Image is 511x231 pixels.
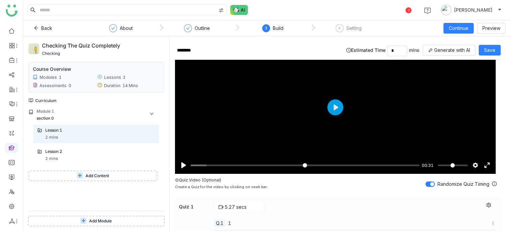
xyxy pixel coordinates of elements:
div: Q.1 [214,219,226,227]
button: Generate with AI [423,45,475,56]
button: [PERSON_NAME] [439,5,503,15]
input: Seek [191,162,420,169]
div: About [109,24,133,36]
span: 3 [265,26,267,31]
button: Add Module [28,216,165,226]
img: search-type.svg [219,8,224,13]
span: Continue [449,25,468,32]
div: Checking the quiz completely [42,42,151,50]
div: 5.27 secs [214,201,264,213]
img: logo [6,5,18,17]
div: About [120,24,133,32]
input: Volume [438,162,468,169]
div: 4Setting [336,24,362,36]
div: Lesson 1 [45,127,142,134]
div: 2 [123,75,125,80]
div: Build [273,24,283,32]
div: Setting [346,24,362,32]
div: Modules [40,75,57,80]
img: lms-folder.svg [37,128,42,133]
div: Create a Quiz for the video by clicking on seek bar. [175,183,268,190]
button: Save [479,45,501,56]
button: Play [178,160,189,171]
div: Outline [184,24,210,36]
button: Play [327,99,343,115]
span: Back [41,25,52,32]
button: Add Content [29,171,157,181]
div: 1 [59,75,62,80]
img: avatar [441,5,451,15]
button: Back [29,23,58,34]
div: Estimated Time [346,45,501,56]
div: Lesson 2 [45,149,142,155]
div: Randomize Quiz Timing [426,181,497,187]
img: help.svg [424,7,431,14]
span: mins [409,47,420,53]
button: Preview [477,23,506,34]
span: Add Module [89,218,112,224]
img: lms-folder.svg [37,149,42,154]
div: Module 1 [37,108,54,115]
div: 0 [69,83,71,88]
div: 2 mins [45,134,58,141]
div: checking [42,50,151,57]
span: Generate with AI [434,47,470,54]
div: Quiz 1 [179,201,200,212]
div: Current time [420,162,435,169]
div: Curriculum [29,98,57,103]
div: Course Overview [33,66,71,72]
span: 4 [338,26,341,31]
div: 2 mins [45,156,58,162]
div: Duration [104,83,120,88]
div: 3Build [262,24,283,36]
button: Continue [443,23,474,34]
img: ask-buddy-normal.svg [230,5,248,15]
div: 14 Mins [122,83,138,88]
span: [PERSON_NAME] [454,6,492,14]
div: 1 [406,7,412,13]
div: Lessons [104,75,121,80]
div: section 0 [37,115,144,122]
span: Save [484,47,495,54]
span: 1 [228,220,231,227]
span: Preview [482,25,500,32]
span: Add Content [85,173,109,179]
div: Assessments [40,83,67,88]
div: Quiz Video (Optional) [175,177,268,183]
div: Module 1section 0 [29,108,159,122]
div: Outline [195,24,210,32]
